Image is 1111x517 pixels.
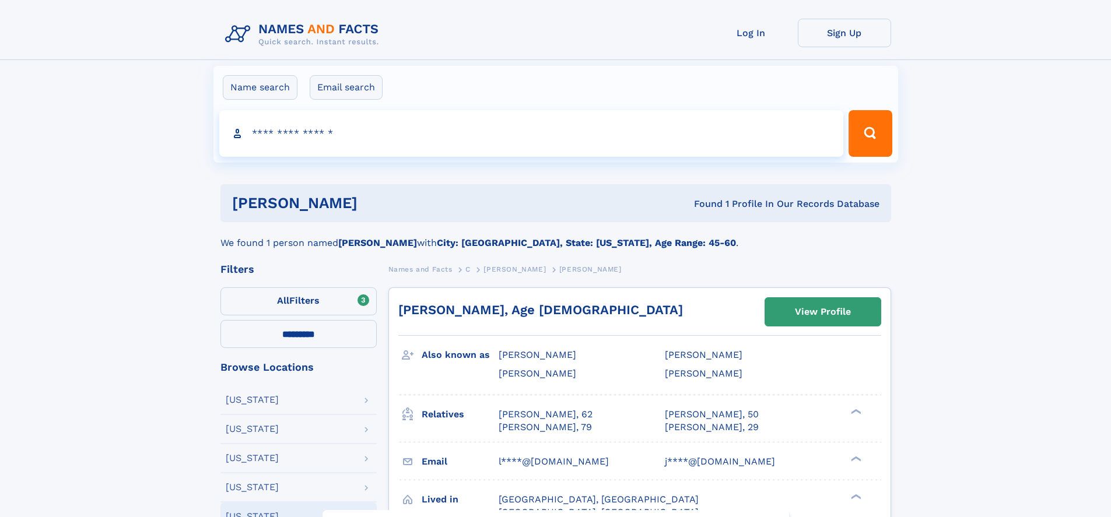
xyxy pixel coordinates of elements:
a: Log In [705,19,798,47]
h3: Relatives [422,405,499,424]
div: Filters [220,264,377,275]
button: Search Button [849,110,892,157]
label: Email search [310,75,383,100]
a: [PERSON_NAME], 50 [665,408,759,421]
div: Found 1 Profile In Our Records Database [525,198,879,210]
h3: Email [422,452,499,472]
a: View Profile [765,298,881,326]
span: [PERSON_NAME] [559,265,622,273]
input: search input [219,110,844,157]
label: Name search [223,75,297,100]
span: [PERSON_NAME] [499,349,576,360]
span: [PERSON_NAME] [665,349,742,360]
div: [US_STATE] [226,453,279,463]
span: C [465,265,471,273]
label: Filters [220,287,377,315]
h3: Lived in [422,490,499,509]
div: [US_STATE] [226,424,279,434]
span: [GEOGRAPHIC_DATA], [GEOGRAPHIC_DATA] [499,494,699,505]
div: [US_STATE] [226,395,279,405]
div: We found 1 person named with . [220,222,891,250]
a: Sign Up [798,19,891,47]
a: Names and Facts [388,262,453,276]
h1: [PERSON_NAME] [232,196,526,210]
div: ❯ [848,407,862,415]
a: [PERSON_NAME], 62 [499,408,593,421]
a: C [465,262,471,276]
img: Logo Names and Facts [220,19,388,50]
div: Browse Locations [220,362,377,372]
span: [PERSON_NAME] [499,368,576,379]
a: [PERSON_NAME], Age [DEMOGRAPHIC_DATA] [398,303,683,317]
span: All [277,295,289,306]
span: [PERSON_NAME] [665,368,742,379]
a: [PERSON_NAME], 79 [499,421,592,434]
div: View Profile [795,298,851,325]
h3: Also known as [422,345,499,365]
div: ❯ [848,493,862,500]
span: [PERSON_NAME] [483,265,546,273]
b: City: [GEOGRAPHIC_DATA], State: [US_STATE], Age Range: 45-60 [437,237,736,248]
a: [PERSON_NAME] [483,262,546,276]
div: ❯ [848,455,862,462]
b: [PERSON_NAME] [338,237,417,248]
a: [PERSON_NAME], 29 [665,421,759,434]
div: [US_STATE] [226,483,279,492]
